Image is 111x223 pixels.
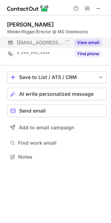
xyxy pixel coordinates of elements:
span: [EMAIL_ADDRESS][DOMAIN_NAME] [17,39,62,46]
button: Reveal Button [74,50,102,57]
button: Find work email [7,138,107,148]
div: [PERSON_NAME] [7,21,54,28]
button: save-profile-one-click [7,71,107,84]
button: AI write personalized message [7,88,107,100]
button: Notes [7,152,107,162]
div: Welder/Rigger/Erector @ MG Steelworks [7,29,107,35]
span: Find work email [18,140,104,146]
span: Notes [18,154,104,160]
div: Save to List / ATS / CRM [19,74,95,80]
button: Add to email campaign [7,121,107,134]
span: AI write personalized message [19,91,94,97]
span: Add to email campaign [19,125,74,130]
span: Send email [19,108,46,114]
button: Send email [7,105,107,117]
button: Reveal Button [74,39,102,46]
img: ContactOut v5.3.10 [7,4,49,13]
